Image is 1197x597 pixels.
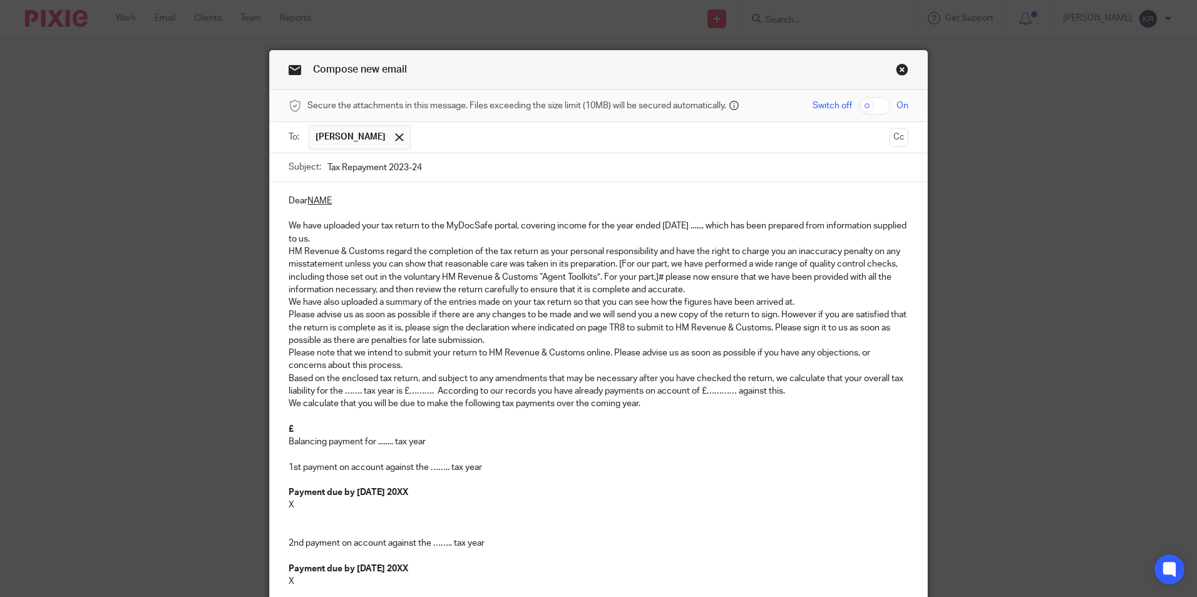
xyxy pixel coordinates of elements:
p: We calculate that you will be due to make the following tax payments over the coming year. [289,397,908,410]
p: HM Revenue & Customs regard the completion of the tax return as your personal responsibility and ... [289,245,908,296]
label: To: [289,131,302,143]
span: On [896,99,908,112]
strong: £ [289,425,294,434]
p: X [289,499,908,511]
p: We have also uploaded a summary of the entries made on your tax return so that you can see how th... [289,296,908,309]
span: [PERSON_NAME] [316,131,386,143]
p: Dear [289,195,908,207]
p: Based on the enclosed tax return, and subject to any amendments that may be necessary after you h... [289,372,908,398]
span: Switch off [813,99,852,112]
strong: Payment due by [DATE] 20XX [289,488,408,497]
p: 1st payment on account against the …….. tax year [289,461,908,474]
p: X [289,575,908,588]
u: NAME [307,196,332,205]
p: 2nd payment on account against the …….. tax year [289,537,908,549]
p: Balancing payment for ........ tax year [289,436,908,448]
label: Subject: [289,161,321,173]
p: Please note that we intend to submit your return to HM Revenue & Customs online. Please advise us... [289,347,908,372]
span: Compose new email [313,64,407,74]
p: We have uploaded your tax return to the MyDocSafe portal, covering income for the year ended [DAT... [289,220,908,245]
span: Secure the attachments in this message. Files exceeding the size limit (10MB) will be secured aut... [307,99,726,112]
strong: Payment due by [DATE] 20XX [289,564,408,573]
p: Please advise us as soon as possible if there are any changes to be made and we will send you a n... [289,309,908,347]
button: Cc [890,128,908,147]
a: Close this dialog window [896,63,908,80]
